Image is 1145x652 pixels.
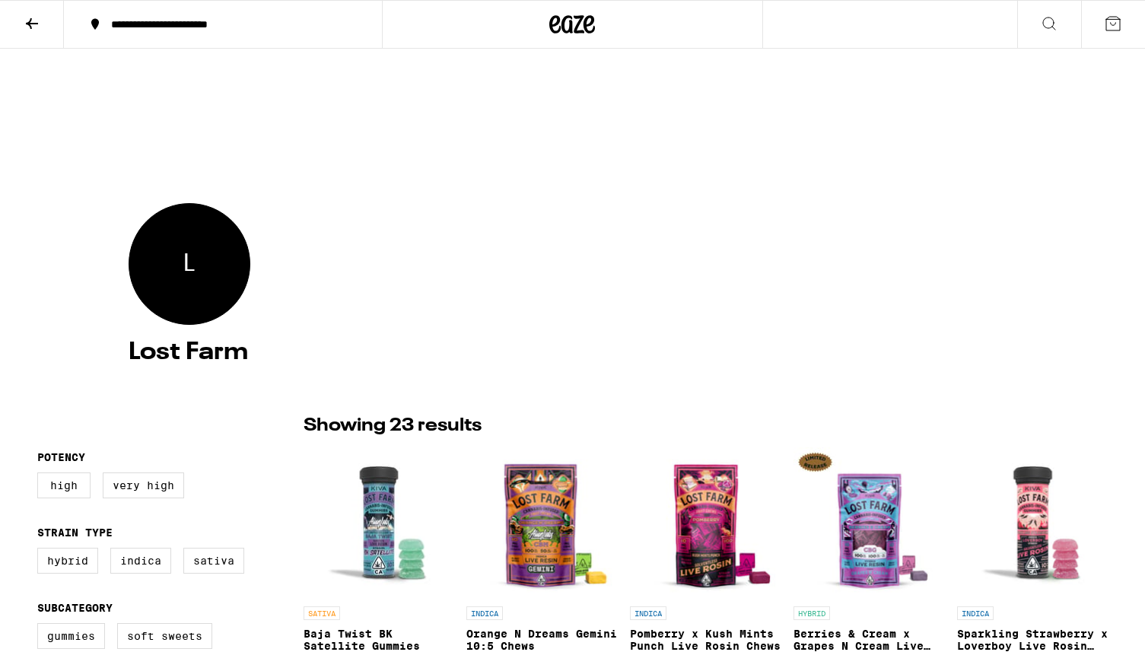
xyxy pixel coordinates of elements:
legend: Potency [37,451,85,463]
img: Lost Farm - Sparkling Strawberry x Loverboy Live Rosin Gummies [957,447,1108,599]
label: Hybrid [37,548,98,574]
p: Baja Twist BK Satellite Gummies [304,628,455,652]
p: Sparkling Strawberry x Loverboy Live Rosin Gummies [957,628,1108,652]
h4: Lost Farm [129,340,1017,364]
p: Showing 23 results [304,413,482,439]
label: Very High [103,472,184,498]
img: Lost Farm - Baja Twist BK Satellite Gummies [304,447,455,599]
p: HYBRID [794,606,830,620]
p: Pomberry x Kush Mints Punch Live Rosin Chews [630,628,781,652]
label: Sativa [183,548,244,574]
img: Lost Farm - Orange N Dreams Gemini 10:5 Chews [466,447,618,599]
legend: Strain Type [37,526,113,539]
p: INDICA [630,606,666,620]
label: High [37,472,91,498]
span: Lost Farm [183,247,195,281]
label: Gummies [37,623,105,649]
p: Orange N Dreams Gemini 10:5 Chews [466,628,618,652]
img: Lost Farm - Pomberry x Kush Mints Punch Live Rosin Chews [630,447,781,599]
img: Lost Farm - Berries & Cream x Grapes N Cream Live Resin Chews [794,447,945,599]
legend: Subcategory [37,602,113,614]
label: Soft Sweets [117,623,212,649]
p: INDICA [466,606,503,620]
p: Berries & Cream x Grapes N Cream Live Resin Chews [794,628,945,652]
p: SATIVA [304,606,340,620]
label: Indica [110,548,171,574]
p: INDICA [957,606,994,620]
